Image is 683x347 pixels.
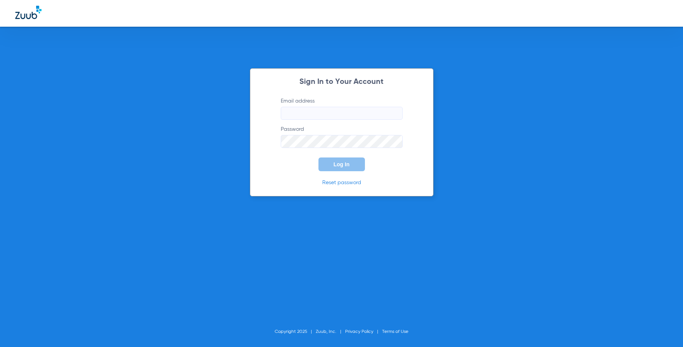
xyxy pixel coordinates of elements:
[318,157,365,171] button: Log In
[322,180,361,185] a: Reset password
[281,97,403,120] label: Email address
[382,329,408,334] a: Terms of Use
[316,328,345,336] li: Zuub, Inc.
[275,328,316,336] li: Copyright 2025
[269,78,414,86] h2: Sign In to Your Account
[281,107,403,120] input: Email address
[15,6,42,19] img: Zuub Logo
[281,125,403,148] label: Password
[281,135,403,148] input: Password
[334,161,350,167] span: Log In
[345,329,373,334] a: Privacy Policy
